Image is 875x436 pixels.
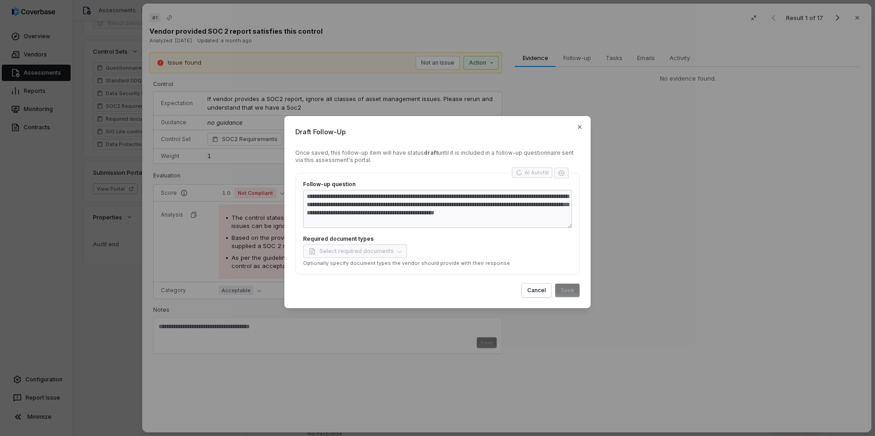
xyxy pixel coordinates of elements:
label: Follow-up question [303,181,572,188]
p: Optionally specify document types the vendor should provide with their response [303,260,572,267]
button: Cancel [522,284,551,297]
div: Once saved, this follow-up item will have status until it is included in a follow-up questionnair... [295,149,580,164]
label: Required document types [303,235,572,243]
strong: draft [424,149,438,156]
span: Draft Follow-Up [295,127,580,137]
